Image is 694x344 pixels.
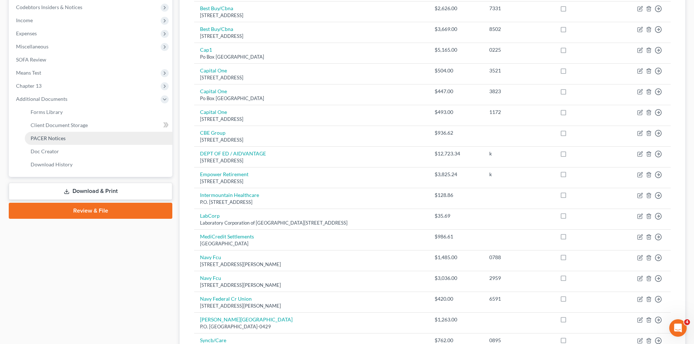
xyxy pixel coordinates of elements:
div: $986.61 [435,233,478,240]
div: [STREET_ADDRESS] [200,12,423,19]
a: Download History [25,158,172,171]
div: Laboratory Corporation of [GEOGRAPHIC_DATA][STREET_ADDRESS] [200,220,423,226]
a: DEPT OF ED / AIDVANTAGE [200,150,266,157]
a: Review & File [9,203,172,219]
a: MediCredit Settlements [200,233,254,240]
div: $420.00 [435,295,478,303]
div: $936.62 [435,129,478,137]
a: CBE Group [200,130,226,136]
div: [STREET_ADDRESS] [200,74,423,81]
div: P.O. [GEOGRAPHIC_DATA]-0429 [200,323,423,330]
div: 3521 [489,67,548,74]
a: Download & Print [9,183,172,200]
a: Client Document Storage [25,119,172,132]
a: Empower Retirement [200,171,248,177]
span: Miscellaneous [16,43,48,50]
div: $1,263.00 [435,316,478,323]
a: Doc Creator [25,145,172,158]
div: 1172 [489,108,548,116]
a: SOFA Review [10,53,172,66]
span: Additional Documents [16,96,67,102]
a: [PERSON_NAME][GEOGRAPHIC_DATA] [200,316,293,323]
div: $504.00 [435,67,478,74]
div: [STREET_ADDRESS] [200,178,423,185]
a: LabCorp [200,213,220,219]
div: $2,626.00 [435,5,478,12]
a: Capital One [200,67,227,74]
a: Navy Federal Cr Union [200,296,252,302]
div: 6591 [489,295,548,303]
div: k [489,150,548,157]
div: 7331 [489,5,548,12]
span: PACER Notices [31,135,66,141]
iframe: Intercom live chat [669,319,687,337]
div: [STREET_ADDRESS][PERSON_NAME] [200,303,423,309]
a: Capital One [200,88,227,94]
div: 2959 [489,274,548,282]
a: Best Buy/Cbna [200,5,233,11]
div: 3823 [489,88,548,95]
span: Means Test [16,70,41,76]
span: Download History [31,161,72,167]
span: Doc Creator [31,148,59,154]
a: Intermountain Healthcare [200,192,259,198]
span: Income [16,17,33,23]
span: SOFA Review [16,56,46,63]
div: [STREET_ADDRESS] [200,157,423,164]
a: Capital One [200,109,227,115]
div: 8502 [489,25,548,33]
a: Navy Fcu [200,254,221,260]
div: [STREET_ADDRESS] [200,116,423,123]
div: $493.00 [435,108,478,116]
a: Cap1 [200,47,212,53]
a: Syncb/Care [200,337,226,343]
span: Chapter 13 [16,83,42,89]
div: [STREET_ADDRESS][PERSON_NAME] [200,261,423,268]
div: [STREET_ADDRESS][PERSON_NAME] [200,282,423,289]
div: Po Box [GEOGRAPHIC_DATA] [200,95,423,102]
div: $128.86 [435,191,478,199]
div: [STREET_ADDRESS] [200,33,423,40]
span: Forms Library [31,109,63,115]
div: $12,723.34 [435,150,478,157]
a: Forms Library [25,106,172,119]
div: $3,825.24 [435,171,478,178]
div: 0225 [489,46,548,54]
a: PACER Notices [25,132,172,145]
div: [GEOGRAPHIC_DATA] [200,240,423,247]
div: [STREET_ADDRESS] [200,137,423,143]
div: $5,165.00 [435,46,478,54]
div: $1,485.00 [435,254,478,261]
div: $762.00 [435,337,478,344]
div: k [489,171,548,178]
div: $447.00 [435,88,478,95]
div: Po Box [GEOGRAPHIC_DATA] [200,54,423,60]
div: 0788 [489,254,548,261]
div: 0895 [489,337,548,344]
div: $3,669.00 [435,25,478,33]
a: Best Buy/Cbna [200,26,233,32]
span: Client Document Storage [31,122,88,128]
div: P.O. [STREET_ADDRESS] [200,199,423,206]
a: Navy Fcu [200,275,221,281]
span: Expenses [16,30,37,36]
div: $35.69 [435,212,478,220]
span: Codebtors Insiders & Notices [16,4,82,10]
div: $3,036.00 [435,274,478,282]
span: 4 [684,319,690,325]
